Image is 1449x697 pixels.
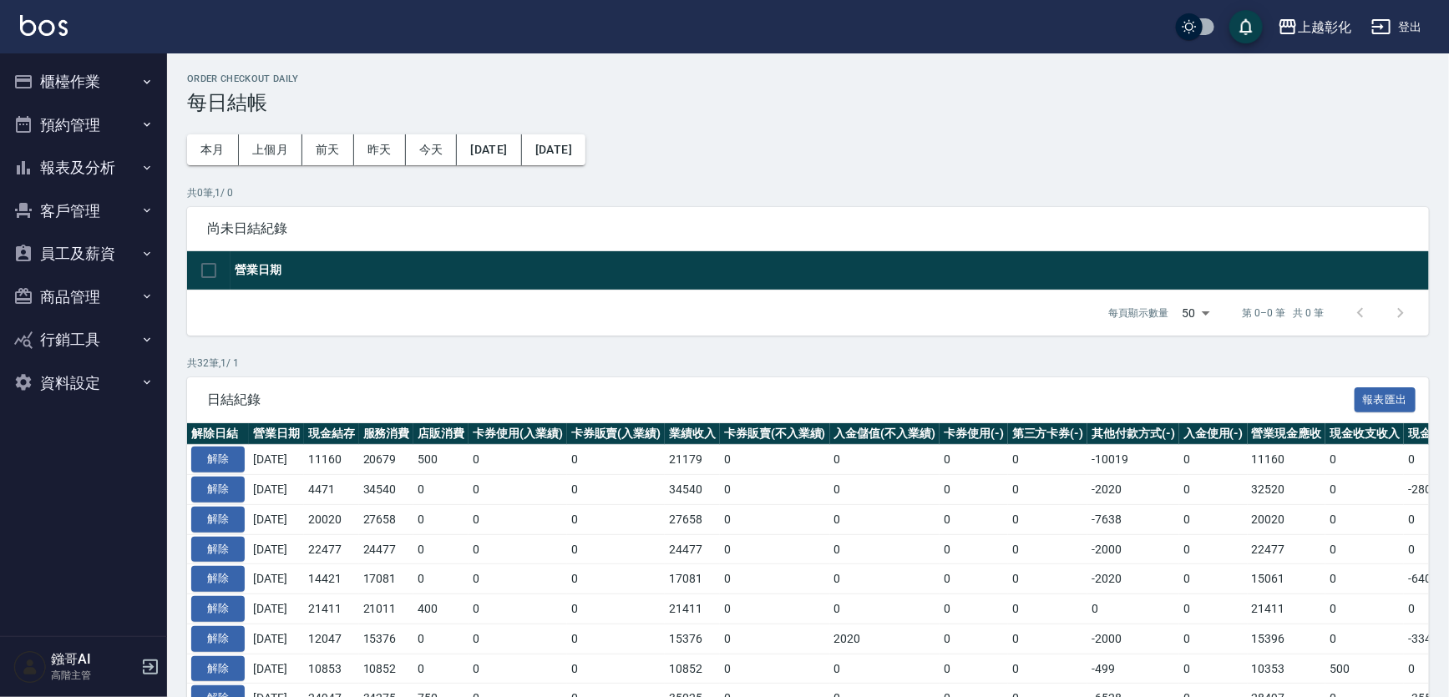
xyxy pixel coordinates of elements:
[1087,564,1179,594] td: -2020
[720,594,830,624] td: 0
[249,624,304,654] td: [DATE]
[1179,475,1248,505] td: 0
[1008,534,1088,564] td: 0
[567,445,666,475] td: 0
[187,185,1429,200] p: 共 0 筆, 1 / 0
[249,504,304,534] td: [DATE]
[830,445,940,475] td: 0
[830,654,940,684] td: 0
[665,594,720,624] td: 21411
[7,318,160,361] button: 行銷工具
[231,251,1429,290] th: 營業日期
[1325,445,1404,475] td: 0
[304,564,359,594] td: 14421
[720,654,830,684] td: 0
[187,134,239,165] button: 本月
[830,624,940,654] td: 2020
[1248,654,1326,684] td: 10353
[413,504,469,534] td: 0
[469,564,567,594] td: 0
[665,564,720,594] td: 17081
[830,423,940,445] th: 入金儲值(不入業績)
[304,475,359,505] td: 4471
[1008,564,1088,594] td: 0
[191,566,245,592] button: 解除
[720,624,830,654] td: 0
[249,423,304,445] th: 營業日期
[1087,445,1179,475] td: -10019
[1179,445,1248,475] td: 0
[940,534,1008,564] td: 0
[1087,423,1179,445] th: 其他付款方式(-)
[191,447,245,472] button: 解除
[187,91,1429,114] h3: 每日結帳
[567,624,666,654] td: 0
[469,475,567,505] td: 0
[830,564,940,594] td: 0
[567,594,666,624] td: 0
[1008,594,1088,624] td: 0
[940,624,1008,654] td: 0
[1008,445,1088,475] td: 0
[720,445,830,475] td: 0
[304,594,359,624] td: 21411
[187,423,249,445] th: 解除日結
[304,445,359,475] td: 11160
[249,564,304,594] td: [DATE]
[354,134,406,165] button: 昨天
[1271,10,1358,44] button: 上越彰化
[187,356,1429,371] p: 共 32 筆, 1 / 1
[191,507,245,533] button: 解除
[359,445,414,475] td: 20679
[1008,475,1088,505] td: 0
[304,654,359,684] td: 10853
[1179,594,1248,624] td: 0
[1008,504,1088,534] td: 0
[413,423,469,445] th: 店販消費
[191,477,245,503] button: 解除
[1179,654,1248,684] td: 0
[51,668,136,683] p: 高階主管
[567,423,666,445] th: 卡券販賣(入業績)
[239,134,302,165] button: 上個月
[187,73,1429,84] h2: Order checkout daily
[720,423,830,445] th: 卡券販賣(不入業績)
[830,504,940,534] td: 0
[359,654,414,684] td: 10852
[413,624,469,654] td: 0
[665,445,720,475] td: 21179
[359,504,414,534] td: 27658
[940,564,1008,594] td: 0
[469,504,567,534] td: 0
[413,475,469,505] td: 0
[359,534,414,564] td: 24477
[830,475,940,505] td: 0
[207,220,1409,237] span: 尚未日結紀錄
[1229,10,1263,43] button: save
[1325,534,1404,564] td: 0
[1176,290,1216,336] div: 50
[249,534,304,564] td: [DATE]
[720,475,830,505] td: 0
[359,594,414,624] td: 21011
[940,445,1008,475] td: 0
[304,534,359,564] td: 22477
[567,504,666,534] td: 0
[413,445,469,475] td: 500
[469,594,567,624] td: 0
[1325,594,1404,624] td: 0
[1248,504,1326,534] td: 20020
[7,104,160,147] button: 預約管理
[304,423,359,445] th: 現金結存
[304,624,359,654] td: 12047
[1248,445,1326,475] td: 11160
[469,534,567,564] td: 0
[940,594,1008,624] td: 0
[665,504,720,534] td: 27658
[359,475,414,505] td: 34540
[1325,564,1404,594] td: 0
[567,475,666,505] td: 0
[1087,504,1179,534] td: -7638
[1355,387,1416,413] button: 報表匯出
[830,534,940,564] td: 0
